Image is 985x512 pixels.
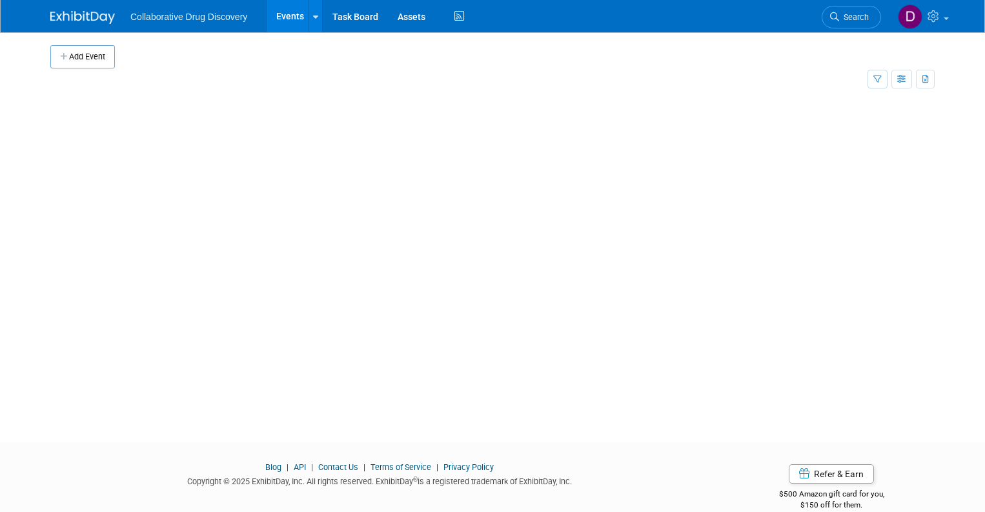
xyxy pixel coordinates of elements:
[839,12,869,22] span: Search
[294,462,306,472] a: API
[728,500,935,511] div: $150 off for them.
[50,473,709,487] div: Copyright © 2025 ExhibitDay, Inc. All rights reserved. ExhibitDay is a registered trademark of Ex...
[413,476,418,483] sup: ®
[308,462,316,472] span: |
[130,12,247,22] span: Collaborative Drug Discovery
[728,480,935,510] div: $500 Amazon gift card for you,
[433,462,442,472] span: |
[318,462,358,472] a: Contact Us
[283,462,292,472] span: |
[789,464,874,484] a: Refer & Earn
[360,462,369,472] span: |
[50,45,115,68] button: Add Event
[822,6,881,28] a: Search
[898,5,922,29] img: Daniel Castro
[50,11,115,24] img: ExhibitDay
[443,462,494,472] a: Privacy Policy
[265,462,281,472] a: Blog
[371,462,431,472] a: Terms of Service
